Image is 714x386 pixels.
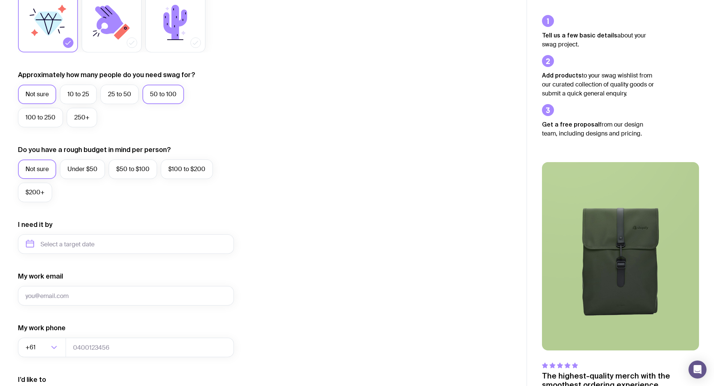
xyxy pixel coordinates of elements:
[542,71,654,98] p: to your swag wishlist from our curated collection of quality goods or submit a quick general enqu...
[18,272,63,281] label: My work email
[25,338,37,357] span: +61
[18,234,234,254] input: Select a target date
[18,183,52,202] label: $200+
[18,85,56,104] label: Not sure
[67,108,97,127] label: 250+
[18,159,56,179] label: Not sure
[100,85,139,104] label: 25 to 50
[689,361,707,379] div: Open Intercom Messenger
[542,72,582,79] strong: Add products
[37,338,49,357] input: Search for option
[18,220,52,229] label: I need it by
[66,338,234,357] input: 0400123456
[18,323,66,332] label: My work phone
[18,70,195,79] label: Approximately how many people do you need swag for?
[18,286,234,306] input: you@email.com
[542,32,617,39] strong: Tell us a few basic details
[542,31,654,49] p: about your swag project.
[18,145,171,154] label: Do you have a rough budget in mind per person?
[60,85,97,104] label: 10 to 25
[18,108,63,127] label: 100 to 250
[60,159,105,179] label: Under $50
[18,375,46,384] label: I’d like to
[542,121,600,128] strong: Get a free proposal
[142,85,184,104] label: 50 to 100
[542,120,654,138] p: from our design team, including designs and pricing.
[109,159,157,179] label: $50 to $100
[161,159,213,179] label: $100 to $200
[18,338,66,357] div: Search for option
